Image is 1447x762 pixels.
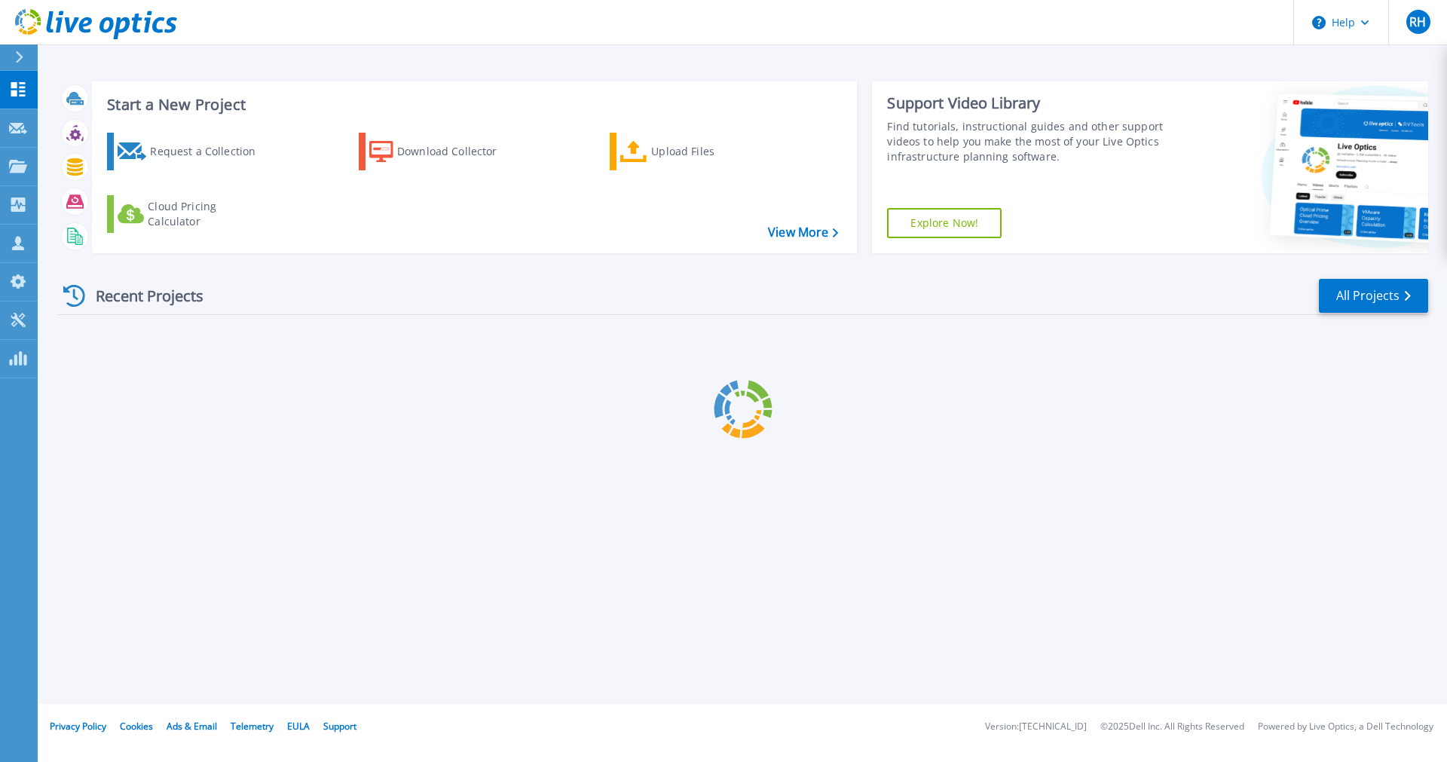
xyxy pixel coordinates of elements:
[1258,722,1433,732] li: Powered by Live Optics, a Dell Technology
[107,96,838,113] h3: Start a New Project
[107,133,275,170] a: Request a Collection
[985,722,1087,732] li: Version: [TECHNICAL_ID]
[610,133,778,170] a: Upload Files
[50,720,106,733] a: Privacy Policy
[148,199,268,229] div: Cloud Pricing Calculator
[1319,279,1428,313] a: All Projects
[150,136,271,167] div: Request a Collection
[887,208,1002,238] a: Explore Now!
[768,225,838,240] a: View More
[887,119,1170,164] div: Find tutorials, instructional guides and other support videos to help you make the most of your L...
[167,720,217,733] a: Ads & Email
[58,277,224,314] div: Recent Projects
[231,720,274,733] a: Telemetry
[1409,16,1426,28] span: RH
[397,136,518,167] div: Download Collector
[1100,722,1244,732] li: © 2025 Dell Inc. All Rights Reserved
[359,133,527,170] a: Download Collector
[287,720,310,733] a: EULA
[120,720,153,733] a: Cookies
[323,720,356,733] a: Support
[107,195,275,233] a: Cloud Pricing Calculator
[651,136,772,167] div: Upload Files
[887,93,1170,113] div: Support Video Library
